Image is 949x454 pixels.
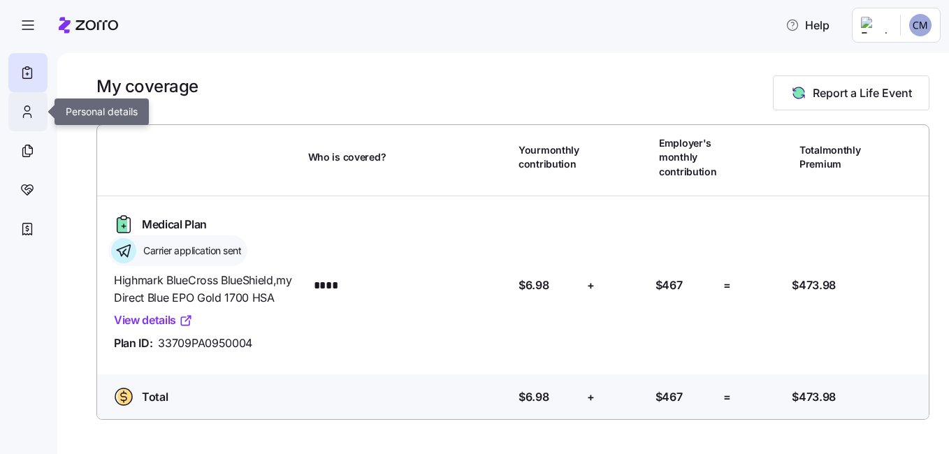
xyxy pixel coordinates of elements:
span: Who is covered? [308,150,386,164]
span: Highmark BlueCross BlueShield , my Direct Blue EPO Gold 1700 HSA [114,272,297,307]
span: Medical Plan [142,216,207,233]
span: Report a Life Event [813,85,912,101]
span: + [587,388,595,406]
a: View details [114,312,193,329]
img: c1461d6376370ef1e3ee002ffc571ab6 [909,14,932,36]
span: $467 [655,277,683,294]
span: = [723,277,731,294]
span: $473.98 [792,388,836,406]
img: Employer logo [861,17,889,34]
button: Report a Life Event [773,75,929,110]
button: Help [774,11,841,39]
h1: My coverage [96,75,198,97]
span: Help [785,17,830,34]
span: Carrier application sent [139,244,241,258]
span: 33709PA0950004 [158,335,252,352]
span: $6.98 [519,277,549,294]
span: + [587,277,595,294]
span: Total [142,388,168,406]
span: Employer's monthly contribution [659,136,718,179]
span: Plan ID: [114,335,152,352]
span: Total monthly Premium [799,143,861,172]
span: Your monthly contribution [519,143,579,172]
span: $6.98 [519,388,549,406]
span: $473.98 [792,277,836,294]
span: $467 [655,388,683,406]
span: = [723,388,731,406]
